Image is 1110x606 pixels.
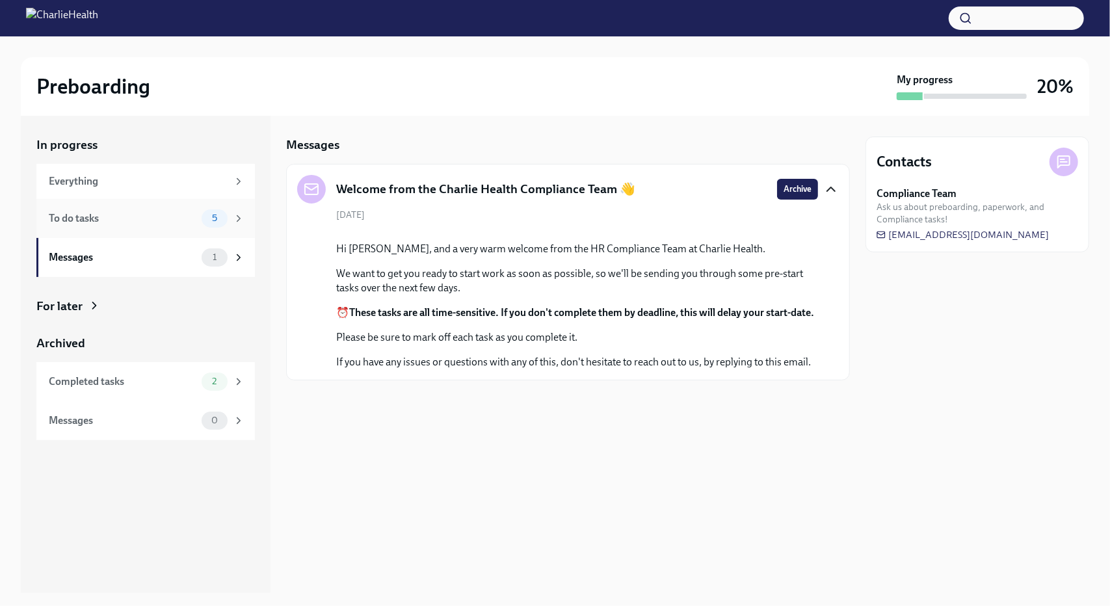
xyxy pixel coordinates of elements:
span: 5 [204,213,225,223]
span: 1 [205,252,224,262]
p: If you have any issues or questions with any of this, don't hesitate to reach out to us, by reply... [336,355,818,369]
strong: Compliance Team [877,187,957,201]
p: We want to get you ready to start work as soon as possible, so we'll be sending you through some ... [336,267,818,295]
span: 2 [204,376,224,386]
span: Archive [784,183,812,196]
div: To do tasks [49,211,196,226]
h4: Contacts [877,152,932,172]
h2: Preboarding [36,73,150,99]
button: Archive [777,179,818,200]
a: In progress [36,137,255,153]
p: ⏰ [336,306,818,320]
h3: 20% [1037,75,1074,98]
img: CharlieHealth [26,8,98,29]
div: Messages [49,250,196,265]
div: Everything [49,174,228,189]
span: Ask us about preboarding, paperwork, and Compliance tasks! [877,201,1078,226]
a: Everything [36,164,255,199]
p: Hi [PERSON_NAME], and a very warm welcome from the HR Compliance Team at Charlie Health. [336,242,818,256]
h5: Messages [286,137,339,153]
a: [EMAIL_ADDRESS][DOMAIN_NAME] [877,228,1049,241]
a: Messages1 [36,238,255,277]
div: Messages [49,414,196,428]
a: To do tasks5 [36,199,255,238]
strong: My progress [897,73,953,87]
span: [DATE] [336,209,365,221]
div: For later [36,298,83,315]
strong: These tasks are all time-sensitive. If you don't complete them by deadline, this will delay your ... [349,306,814,319]
a: Messages0 [36,401,255,440]
a: Completed tasks2 [36,362,255,401]
div: Completed tasks [49,375,196,389]
span: 0 [204,415,226,425]
a: For later [36,298,255,315]
p: Please be sure to mark off each task as you complete it. [336,330,818,345]
h5: Welcome from the Charlie Health Compliance Team 👋 [336,181,635,198]
a: Archived [36,335,255,352]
